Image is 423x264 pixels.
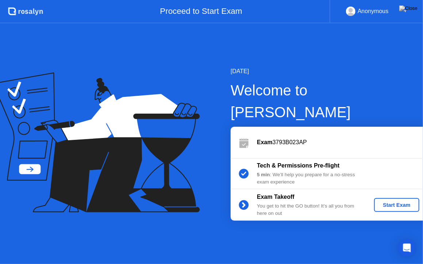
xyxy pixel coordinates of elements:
[358,7,389,16] div: Anonymous
[257,194,295,200] b: Exam Takeoff
[374,198,419,212] button: Start Exam
[399,5,418,11] img: Close
[377,202,416,208] div: Start Exam
[257,171,362,186] div: : We’ll help you prepare for a no-stress exam experience
[257,202,362,217] div: You get to hit the GO button! It’s all you from here on out
[398,239,416,257] div: Open Intercom Messenger
[257,172,270,177] b: 5 min
[257,139,273,145] b: Exam
[257,162,339,169] b: Tech & Permissions Pre-flight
